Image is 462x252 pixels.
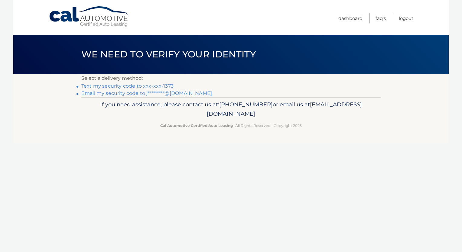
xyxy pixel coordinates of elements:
[81,49,256,60] span: We need to verify your identity
[399,13,413,23] a: Logout
[81,74,381,82] p: Select a delivery method:
[376,13,386,23] a: FAQ's
[219,101,273,108] span: [PHONE_NUMBER]
[85,100,377,119] p: If you need assistance, please contact us at: or email us at
[160,123,233,128] strong: Cal Automotive Certified Auto Leasing
[81,90,212,96] a: Email my security code to j*********@[DOMAIN_NAME]
[338,13,363,23] a: Dashboard
[85,122,377,129] p: - All Rights Reserved - Copyright 2025
[81,83,174,89] a: Text my security code to xxx-xxx-1373
[49,6,130,27] a: Cal Automotive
